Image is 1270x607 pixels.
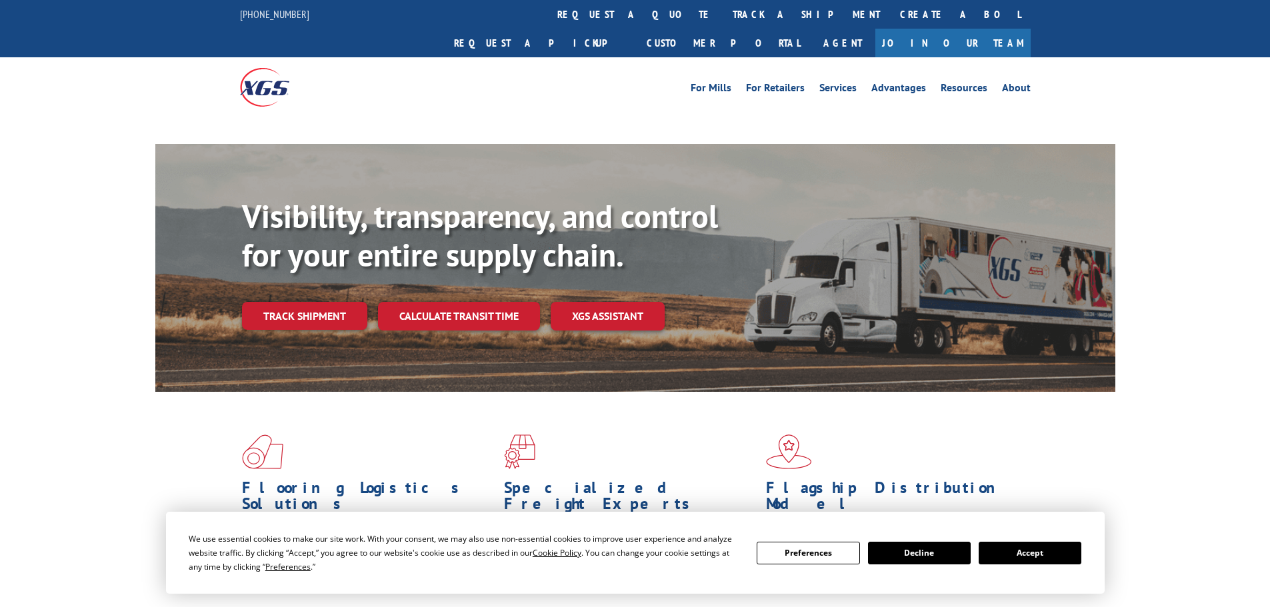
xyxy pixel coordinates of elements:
[1002,83,1031,97] a: About
[504,434,535,469] img: xgs-icon-focused-on-flooring-red
[242,480,494,518] h1: Flooring Logistics Solutions
[868,542,971,564] button: Decline
[265,561,311,572] span: Preferences
[242,434,283,469] img: xgs-icon-total-supply-chain-intelligence-red
[979,542,1081,564] button: Accept
[533,547,581,558] span: Cookie Policy
[941,83,987,97] a: Resources
[766,434,812,469] img: xgs-icon-flagship-distribution-model-red
[189,532,741,574] div: We use essential cookies to make our site work. With your consent, we may also use non-essential ...
[240,7,309,21] a: [PHONE_NUMBER]
[746,83,805,97] a: For Retailers
[444,29,637,57] a: Request a pickup
[242,195,718,275] b: Visibility, transparency, and control for your entire supply chain.
[504,480,756,518] h1: Specialized Freight Experts
[871,83,926,97] a: Advantages
[875,29,1031,57] a: Join Our Team
[766,480,1018,518] h1: Flagship Distribution Model
[691,83,731,97] a: For Mills
[810,29,875,57] a: Agent
[819,83,857,97] a: Services
[757,542,859,564] button: Preferences
[551,302,665,330] a: XGS ASSISTANT
[637,29,810,57] a: Customer Portal
[166,512,1105,594] div: Cookie Consent Prompt
[242,302,367,330] a: Track shipment
[378,302,540,330] a: Calculate transit time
